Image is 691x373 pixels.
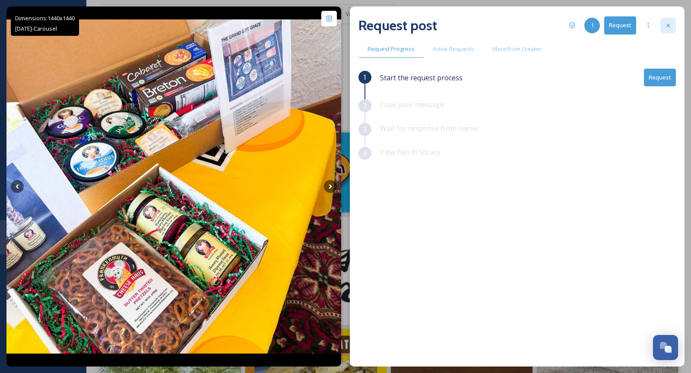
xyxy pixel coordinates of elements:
[368,45,415,53] span: Request Progress
[653,335,678,360] button: Open Chat
[15,14,75,22] span: Dimensions: 1440 x 1440
[15,25,57,32] span: [DATE] - Carousel
[591,21,594,29] span: 1
[363,101,367,111] span: 2
[363,148,367,158] span: 4
[492,45,541,53] span: More From Creator
[358,15,437,36] h2: Request post
[363,72,367,82] span: 1
[433,45,474,53] span: Active Requests
[6,19,341,354] img: Today, Kara and Marie proudly represented Frankenmuth Cheese Haus at the Michigan Lean Consortium...
[363,124,367,135] span: 3
[380,100,444,109] span: Copy your message
[380,73,463,83] span: Start the request process
[604,16,636,34] button: Request
[380,123,479,133] span: Wait for response from owner
[380,147,441,157] span: View files in library
[644,69,676,86] button: Request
